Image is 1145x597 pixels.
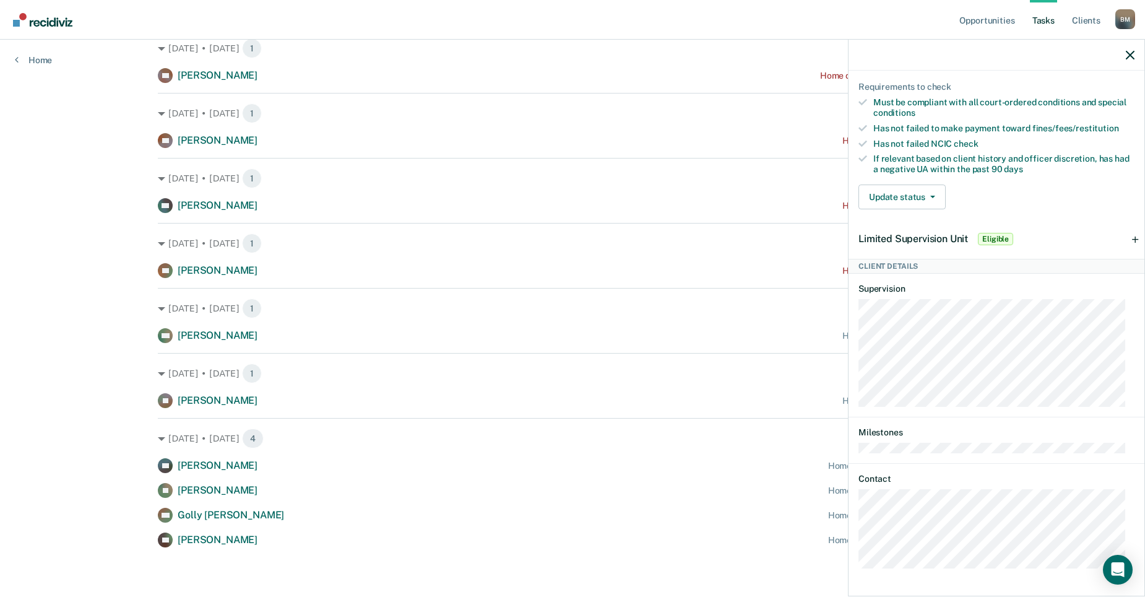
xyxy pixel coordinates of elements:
[178,509,284,521] span: Golly [PERSON_NAME]
[849,259,1144,274] div: Client Details
[873,154,1134,175] div: If relevant based on client history and officer discretion, has had a negative UA within the past 90
[178,264,257,276] span: [PERSON_NAME]
[242,38,262,58] span: 1
[828,535,987,546] div: Home contact recommended in a month
[13,13,72,27] img: Recidiviz
[858,474,1134,484] dt: Contact
[178,484,257,496] span: [PERSON_NAME]
[858,427,1134,438] dt: Milestones
[858,82,1134,92] div: Requirements to check
[178,534,257,546] span: [PERSON_NAME]
[858,284,1134,294] dt: Supervision
[158,429,987,448] div: [DATE] • [DATE]
[178,329,257,341] span: [PERSON_NAME]
[178,199,257,211] span: [PERSON_NAME]
[978,233,1013,245] span: Eligible
[828,486,987,496] div: Home contact recommended in a month
[158,168,987,188] div: [DATE] • [DATE]
[873,97,1134,118] div: Must be compliant with all court-ordered conditions and special
[242,233,262,253] span: 1
[158,364,987,383] div: [DATE] • [DATE]
[873,123,1134,134] div: Has not failed to make payment toward
[873,139,1134,149] div: Has not failed NCIC
[158,233,987,253] div: [DATE] • [DATE]
[178,460,257,471] span: [PERSON_NAME]
[828,461,987,471] div: Home contact recommended in a month
[178,394,257,406] span: [PERSON_NAME]
[873,62,908,72] span: month
[858,185,946,209] button: Update status
[842,331,987,341] div: Home contact recommended [DATE]
[158,298,987,318] div: [DATE] • [DATE]
[1004,164,1022,174] span: days
[954,139,978,149] span: check
[842,396,987,406] div: Home contact recommended [DATE]
[842,266,987,276] div: Home contact recommended [DATE]
[158,103,987,123] div: [DATE] • [DATE]
[828,510,987,521] div: Home contact recommended in a month
[242,298,262,318] span: 1
[178,69,257,81] span: [PERSON_NAME]
[858,233,968,245] span: Limited Supervision Unit
[820,71,987,81] div: Home contact recommended a month ago
[242,103,262,123] span: 1
[873,108,915,118] span: conditions
[158,38,987,58] div: [DATE] • [DATE]
[242,364,262,383] span: 1
[15,54,52,66] a: Home
[1115,9,1135,29] button: Profile dropdown button
[178,134,257,146] span: [PERSON_NAME]
[842,136,987,146] div: Home contact recommended [DATE]
[1032,123,1119,133] span: fines/fees/restitution
[1115,9,1135,29] div: B M
[842,201,987,211] div: Home contact recommended [DATE]
[242,168,262,188] span: 1
[849,219,1144,259] div: Limited Supervision UnitEligible
[242,429,264,448] span: 4
[1103,555,1133,585] div: Open Intercom Messenger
